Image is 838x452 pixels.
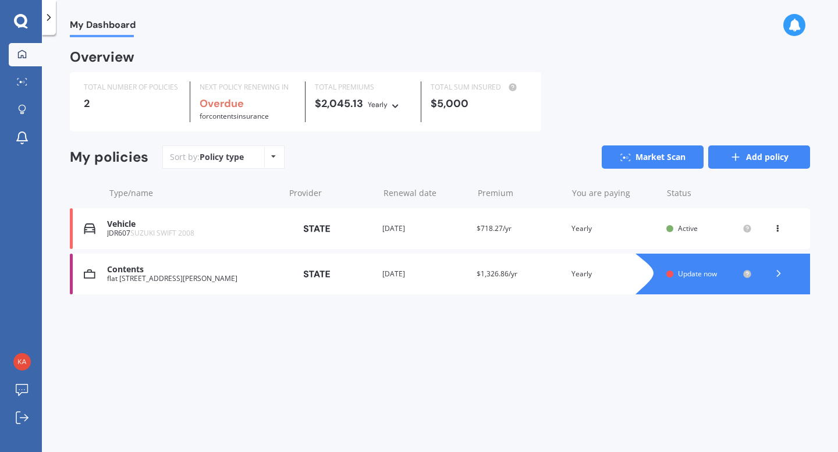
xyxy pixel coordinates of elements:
div: Contents [107,265,278,275]
span: My Dashboard [70,19,136,35]
div: Yearly [368,99,388,111]
div: You are paying [572,187,657,199]
div: Renewal date [384,187,468,199]
div: Premium [478,187,563,199]
img: d3728c11970ca307b4de996b445faba9 [13,353,31,371]
span: $718.27/yr [477,223,512,233]
div: TOTAL NUMBER OF POLICIES [84,81,180,93]
div: Overview [70,51,134,63]
span: Update now [678,269,717,279]
a: Market Scan [602,145,704,169]
div: Policy type [200,151,244,163]
div: JDR607 [107,229,278,237]
div: [DATE] [382,223,468,234]
span: SUZUKI SWIFT 2008 [130,228,194,238]
div: TOTAL PREMIUMS [315,81,411,93]
div: TOTAL SUM INSURED [431,81,527,93]
div: Sort by: [170,151,244,163]
div: Vehicle [107,219,278,229]
div: NEXT POLICY RENEWING IN [200,81,296,93]
img: State [287,264,346,284]
img: Contents [84,268,95,280]
img: State [287,218,346,239]
div: $5,000 [431,98,527,109]
span: Active [678,223,698,233]
div: Type/name [109,187,280,199]
div: Status [667,187,752,199]
div: flat [STREET_ADDRESS][PERSON_NAME] [107,275,278,283]
div: My policies [70,149,148,166]
div: 2 [84,98,180,109]
span: for Contents insurance [200,111,269,121]
b: Overdue [200,97,244,111]
div: $2,045.13 [315,98,411,111]
img: Vehicle [84,223,95,234]
div: Provider [289,187,374,199]
div: [DATE] [382,268,468,280]
div: Yearly [571,223,657,234]
span: $1,326.86/yr [477,269,517,279]
a: Add policy [708,145,810,169]
div: Yearly [571,268,657,280]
